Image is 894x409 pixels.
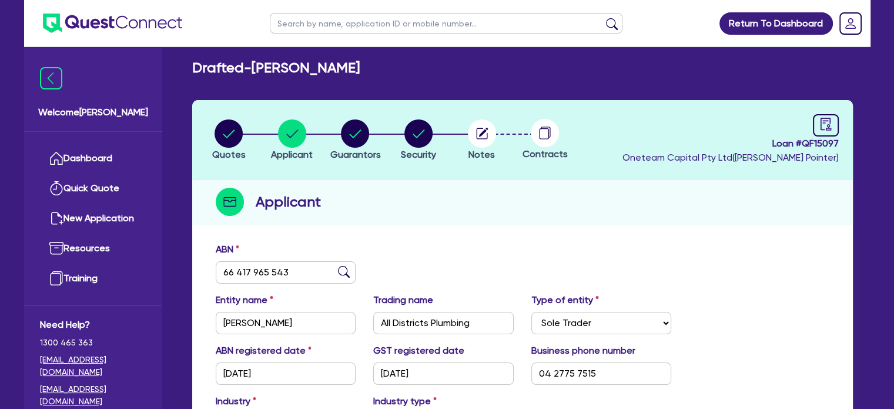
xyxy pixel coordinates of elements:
img: quick-quote [49,181,63,195]
span: Notes [468,149,495,160]
a: Dropdown toggle [835,8,866,39]
input: DD / MM / YYYY [373,363,514,385]
input: Search by name, application ID or mobile number... [270,13,622,34]
a: [EMAIL_ADDRESS][DOMAIN_NAME] [40,383,146,408]
span: Contracts [523,148,568,159]
input: DD / MM / YYYY [216,363,356,385]
button: Guarantors [329,119,381,162]
button: Notes [467,119,497,162]
span: Quotes [212,149,246,160]
label: Industry [216,394,256,408]
span: Need Help? [40,318,146,332]
h2: Applicant [256,191,321,212]
a: Resources [40,234,146,264]
a: Dashboard [40,144,146,174]
img: icon-menu-close [40,67,62,89]
img: resources [49,241,63,255]
a: [EMAIL_ADDRESS][DOMAIN_NAME] [40,354,146,378]
img: abn-lookup icon [338,266,350,278]
label: Trading name [373,293,433,307]
label: Type of entity [531,293,599,307]
label: ABN [216,242,239,257]
a: audit [813,114,839,137]
label: ABN registered date [216,344,312,358]
a: New Application [40,204,146,234]
h2: Drafted - [PERSON_NAME] [192,59,360,77]
span: Guarantors [330,149,380,160]
button: Quotes [212,119,246,162]
label: GST registered date [373,344,464,358]
img: training [49,271,63,285]
a: Training [40,264,146,294]
label: Business phone number [531,344,635,358]
img: step-icon [216,188,244,216]
span: 1300 465 363 [40,337,146,349]
button: Applicant [270,119,313,162]
img: quest-connect-logo-blue [43,14,182,33]
span: Loan # QF15097 [622,137,839,151]
span: Applicant [271,149,313,160]
label: Entity name [216,293,273,307]
span: Oneteam Capital Pty Ltd ( [PERSON_NAME] Pointer ) [622,152,839,163]
button: Security [400,119,437,162]
span: audit [819,118,832,131]
a: Quick Quote [40,174,146,204]
span: Security [401,149,436,160]
span: Welcome [PERSON_NAME] [38,105,148,119]
img: new-application [49,211,63,225]
a: Return To Dashboard [719,12,833,35]
label: Industry type [373,394,437,408]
